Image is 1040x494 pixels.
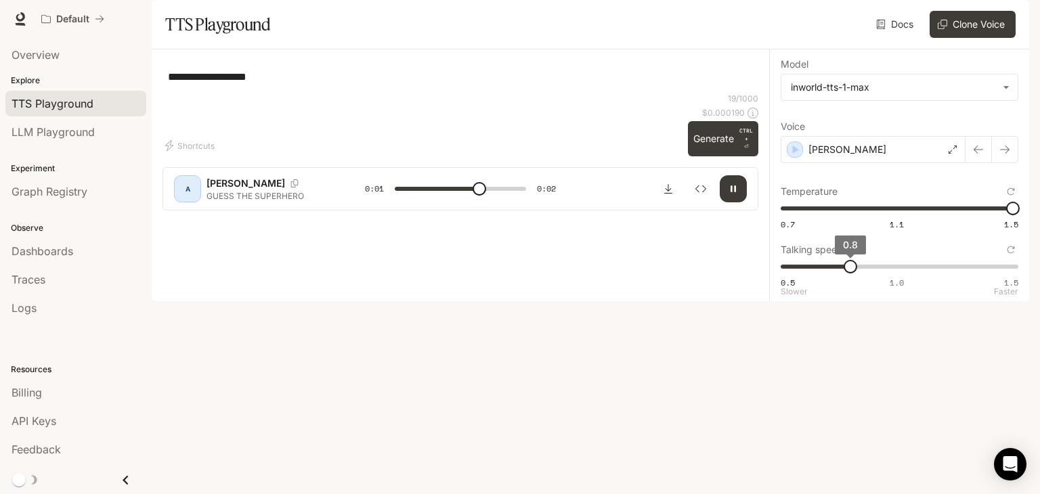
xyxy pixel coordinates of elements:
[843,239,858,250] span: 0.8
[781,288,808,296] p: Slower
[365,182,384,196] span: 0:01
[285,179,304,187] button: Copy Voice ID
[537,182,556,196] span: 0:02
[930,11,1016,38] button: Clone Voice
[655,175,682,202] button: Download audio
[873,11,919,38] a: Docs
[35,5,110,32] button: All workspaces
[1003,184,1018,199] button: Reset to default
[207,177,285,190] p: [PERSON_NAME]
[688,121,758,156] button: GenerateCTRL +⏎
[994,288,1018,296] p: Faster
[162,135,220,156] button: Shortcuts
[165,11,270,38] h1: TTS Playground
[781,60,808,69] p: Model
[781,277,795,288] span: 0.5
[808,143,886,156] p: [PERSON_NAME]
[781,245,843,254] p: Talking speed
[781,122,805,131] p: Voice
[994,448,1026,480] div: Open Intercom Messenger
[56,14,89,25] p: Default
[781,219,795,230] span: 0.7
[177,178,198,200] div: A
[728,93,758,104] p: 19 / 1000
[207,190,332,202] p: GUESS THE SUPERHERO
[890,219,904,230] span: 1.1
[702,107,745,118] p: $ 0.000190
[1004,277,1018,288] span: 1.5
[739,127,753,143] p: CTRL +
[791,81,996,94] div: inworld-tts-1-max
[781,74,1018,100] div: inworld-tts-1-max
[890,277,904,288] span: 1.0
[1004,219,1018,230] span: 1.5
[1003,242,1018,257] button: Reset to default
[739,127,753,151] p: ⏎
[781,187,838,196] p: Temperature
[687,175,714,202] button: Inspect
